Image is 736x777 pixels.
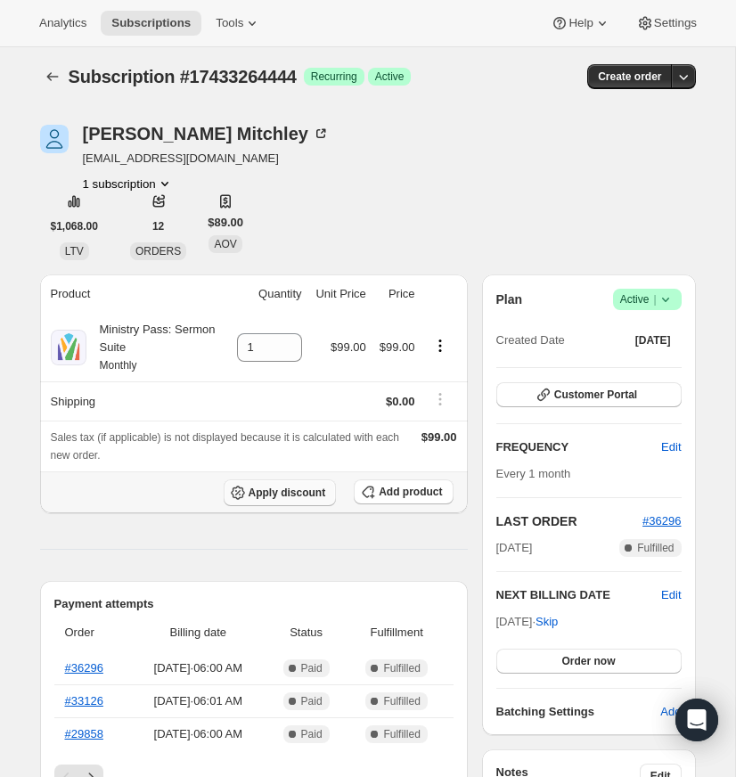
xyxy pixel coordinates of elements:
button: [DATE] [625,328,682,353]
span: Help [568,16,593,30]
span: Fulfilled [637,541,674,555]
span: Skip [536,613,558,631]
span: Apply discount [249,486,326,500]
span: Paid [301,661,323,675]
th: Shipping [40,381,227,421]
span: [DATE] · 06:01 AM [135,692,261,710]
div: [PERSON_NAME] Mitchley [83,125,330,143]
span: Active [620,290,675,308]
div: Ministry Pass: Sermon Suite [86,321,222,374]
span: Active [375,70,405,84]
span: [DATE] · 06:00 AM [135,725,261,743]
button: Create order [587,64,672,89]
span: [EMAIL_ADDRESS][DOMAIN_NAME] [83,150,330,168]
span: Status [272,624,339,642]
span: $1,068.00 [51,219,98,233]
th: Price [372,274,421,314]
button: Tools [205,11,272,36]
span: Settings [654,16,697,30]
span: 12 [152,219,164,233]
span: AOV [214,238,236,250]
span: Add product [379,485,442,499]
button: Apply discount [224,479,337,506]
button: Shipping actions [426,389,454,409]
span: [DATE] [635,333,671,348]
span: $99.00 [331,340,366,354]
button: 12 [142,214,175,239]
h2: LAST ORDER [496,512,643,530]
span: $0.00 [386,395,415,408]
th: Product [40,274,227,314]
button: Edit [650,433,691,462]
span: $89.00 [208,214,243,232]
h2: Plan [496,290,523,308]
span: ORDERS [135,245,181,258]
h6: Batching Settings [496,703,661,721]
button: Analytics [29,11,97,36]
span: Sales tax (if applicable) is not displayed because it is calculated with each new order. [51,431,400,462]
a: #33126 [65,694,103,707]
th: Order [54,613,130,652]
span: Fulfillment [351,624,443,642]
h2: Payment attempts [54,595,454,613]
th: Quantity [227,274,307,314]
a: #29858 [65,727,103,740]
small: Monthly [100,359,137,372]
span: Fulfilled [383,661,420,675]
span: Paid [301,694,323,708]
span: Customer Portal [554,388,637,402]
span: Every 1 month [496,467,571,480]
span: Fulfilled [383,694,420,708]
button: Product actions [83,175,174,192]
button: Help [540,11,621,36]
span: Analytics [39,16,86,30]
th: Unit Price [307,274,372,314]
span: Subscriptions [111,16,191,30]
button: Subscriptions [40,64,65,89]
button: Add [650,698,691,726]
span: Create order [598,70,661,84]
button: Settings [626,11,707,36]
button: Skip [525,608,568,636]
button: Add product [354,479,453,504]
a: #36296 [642,514,681,528]
img: product img [51,330,86,365]
span: $99.00 [421,430,457,444]
span: Created Date [496,331,565,349]
span: Billing date [135,624,261,642]
button: Subscriptions [101,11,201,36]
span: Edit [661,438,681,456]
span: Order now [561,654,615,668]
button: Customer Portal [496,382,682,407]
a: #36296 [65,661,103,675]
span: Add [660,703,681,721]
div: Open Intercom Messenger [675,699,718,741]
span: Fulfilled [383,727,420,741]
span: LTV [65,245,84,258]
span: | [653,292,656,307]
button: $1,068.00 [40,214,109,239]
button: Edit [661,586,681,604]
span: [DATE] · [496,615,559,628]
span: [DATE] [496,539,533,557]
span: Tools [216,16,243,30]
button: Product actions [426,336,454,356]
h2: FREQUENCY [496,438,662,456]
span: Recurring [311,70,357,84]
span: Subscription #17433264444 [69,67,297,86]
span: [DATE] · 06:00 AM [135,659,261,677]
h2: NEXT BILLING DATE [496,586,662,604]
span: Darrin Mitchley [40,125,69,153]
button: Order now [496,649,682,674]
span: Paid [301,727,323,741]
span: $99.00 [380,340,415,354]
button: #36296 [642,512,681,530]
